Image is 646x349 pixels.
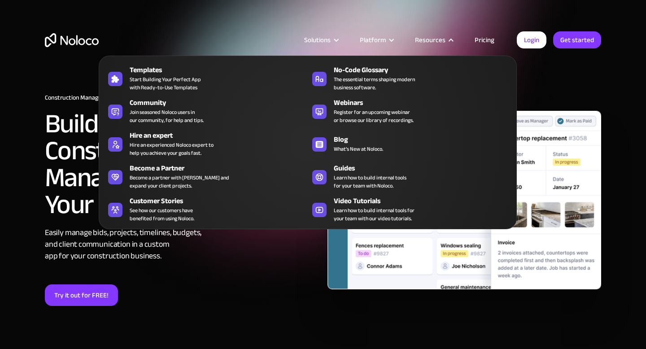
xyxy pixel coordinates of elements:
nav: Resources [99,43,517,229]
div: Guides [334,163,516,174]
div: No-Code Glossary [334,65,516,75]
span: Start Building Your Perfect App with Ready-to-Use Templates [130,75,201,92]
a: CommunityJoin seasoned Noloco users inour community, for help and tips. [104,96,308,126]
div: Webinars [334,97,516,108]
div: Blog [334,134,516,145]
span: Learn how to build internal tools for your team with Noloco. [334,174,406,190]
div: Become a partner with [PERSON_NAME] and expand your client projects. [130,174,229,190]
h2: Build a Custom Construction Management App for Your Business [45,110,319,218]
a: WebinarsRegister for an upcoming webinaror browse our library of recordings. [308,96,512,126]
span: The essential terms shaping modern business software. [334,75,415,92]
div: Solutions [293,34,349,46]
a: home [45,33,99,47]
span: Learn how to build internal tools for your team with our video tutorials. [334,206,415,222]
div: Solutions [304,34,331,46]
div: Community [130,97,312,108]
a: Pricing [463,34,506,46]
div: Platform [349,34,404,46]
div: Resources [404,34,463,46]
a: Login [517,31,546,48]
a: No-Code GlossaryThe essential terms shaping modernbusiness software. [308,63,512,93]
span: Register for an upcoming webinar or browse our library of recordings. [334,108,414,124]
div: Video Tutorials [334,196,516,206]
div: Easily manage bids, projects, timelines, budgets, and client communication in a custom app for yo... [45,227,319,262]
h1: Construction Management App Builder [45,94,319,101]
div: Hire an experienced Noloco expert to help you achieve your goals fast. [130,141,214,157]
a: BlogWhat's New at Noloco. [308,128,512,159]
div: Customer Stories [130,196,312,206]
a: Become a PartnerBecome a partner with [PERSON_NAME] andexpand your client projects. [104,161,308,192]
a: Customer StoriesSee how our customers havebenefited from using Noloco. [104,194,308,224]
a: TemplatesStart Building Your Perfect Appwith Ready-to-Use Templates [104,63,308,93]
a: Video TutorialsLearn how to build internal tools foryour team with our video tutorials. [308,194,512,224]
div: Become a Partner [130,163,312,174]
div: Hire an expert [130,130,312,141]
a: Hire an expertHire an experienced Noloco expert tohelp you achieve your goals fast. [104,128,308,159]
div: Platform [360,34,386,46]
div: Resources [415,34,445,46]
span: What's New at Noloco. [334,145,383,153]
a: Get started [553,31,601,48]
a: GuidesLearn how to build internal toolsfor your team with Noloco. [308,161,512,192]
span: Join seasoned Noloco users in our community, for help and tips. [130,108,204,124]
a: Try it out for FREE! [45,284,118,306]
span: See how our customers have benefited from using Noloco. [130,206,194,222]
div: Templates [130,65,312,75]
